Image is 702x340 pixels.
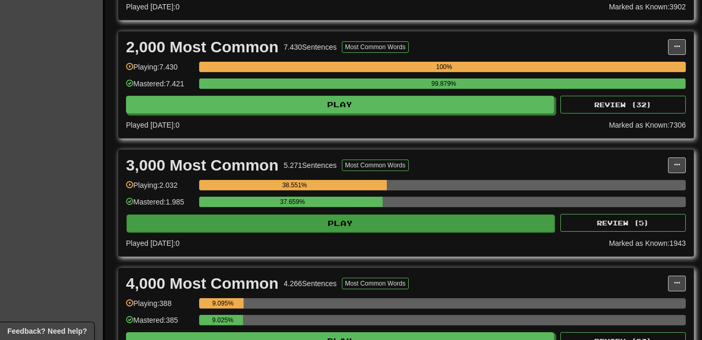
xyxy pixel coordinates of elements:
div: Playing: 2.032 [126,180,194,197]
span: Played [DATE]: 0 [126,121,179,129]
div: 3,000 Most Common [126,157,279,173]
div: 9.095% [202,298,243,309]
span: Played [DATE]: 0 [126,3,179,11]
div: Mastered: 1.985 [126,197,194,214]
div: Mastered: 385 [126,315,194,332]
div: Marked as Known: 7306 [609,120,686,130]
span: Open feedback widget [7,326,87,336]
button: Most Common Words [342,278,409,289]
button: Review (5) [560,214,686,232]
div: 99.879% [202,78,685,89]
button: Play [126,96,554,114]
div: 100% [202,62,686,72]
div: 7.430 Sentences [284,42,337,52]
button: Review (32) [560,96,686,114]
button: Most Common Words [342,41,409,53]
div: 9.025% [202,315,243,325]
div: 2,000 Most Common [126,39,279,55]
div: Marked as Known: 3902 [609,2,686,12]
div: Playing: 7.430 [126,62,194,79]
div: 4.266 Sentences [284,278,337,289]
button: Most Common Words [342,160,409,171]
div: 5.271 Sentences [284,160,337,171]
div: 4,000 Most Common [126,276,279,291]
div: 38.551% [202,180,387,190]
span: Played [DATE]: 0 [126,239,179,247]
button: Play [126,214,555,232]
div: Marked as Known: 1943 [609,238,686,248]
div: Mastered: 7.421 [126,78,194,96]
div: Playing: 388 [126,298,194,315]
div: 37.659% [202,197,382,207]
